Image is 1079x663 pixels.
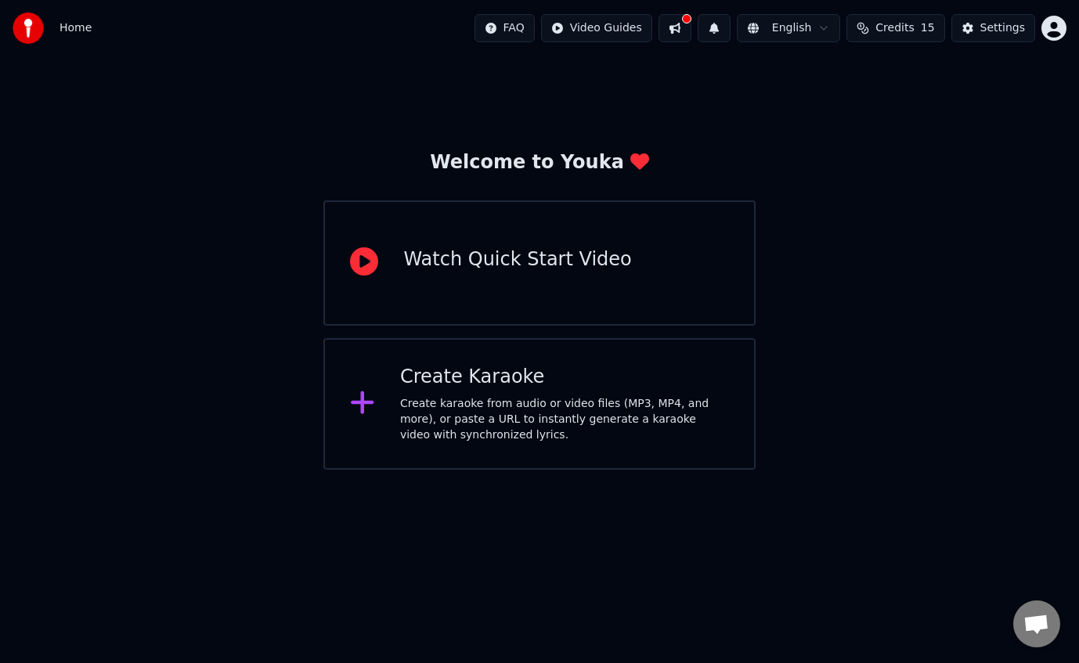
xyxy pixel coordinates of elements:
button: Video Guides [541,14,652,42]
nav: breadcrumb [60,20,92,36]
button: Settings [951,14,1035,42]
div: Watch Quick Start Video [403,247,631,272]
div: Open chat [1013,600,1060,647]
div: Create karaoke from audio or video files (MP3, MP4, and more), or paste a URL to instantly genera... [400,396,729,443]
div: Create Karaoke [400,365,729,390]
button: Credits15 [846,14,944,42]
span: Credits [875,20,914,36]
img: youka [13,13,44,44]
span: Home [60,20,92,36]
button: FAQ [475,14,535,42]
div: Welcome to Youka [430,150,649,175]
div: Settings [980,20,1025,36]
span: 15 [921,20,935,36]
